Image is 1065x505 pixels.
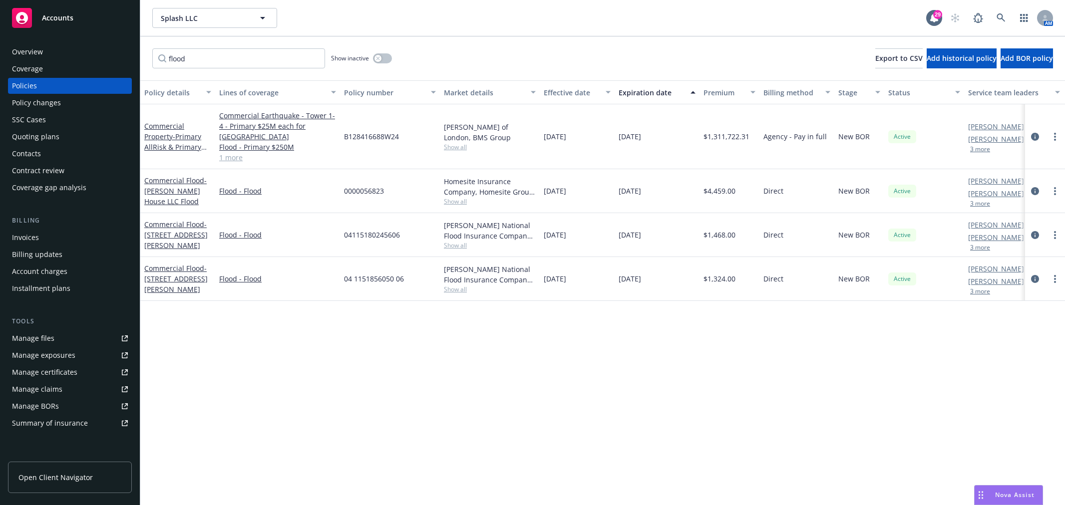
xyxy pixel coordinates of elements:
[1001,53,1053,63] span: Add BOR policy
[12,230,39,246] div: Invoices
[975,486,987,505] div: Drag to move
[12,163,64,179] div: Contract review
[1001,48,1053,68] button: Add BOR policy
[440,80,540,104] button: Market details
[968,188,1024,199] a: [PERSON_NAME]
[8,280,132,296] a: Installment plans
[144,132,207,173] span: - Primary AllRisk & Primary [GEOGRAPHIC_DATA] 1-4
[144,176,207,206] a: Commercial Flood
[615,80,700,104] button: Expiration date
[144,263,208,294] a: Commercial Flood
[838,87,869,98] div: Stage
[144,220,208,250] span: - [STREET_ADDRESS][PERSON_NAME]
[8,163,132,179] a: Contract review
[12,44,43,60] div: Overview
[8,415,132,431] a: Summary of insurance
[8,112,132,128] a: SSC Cases
[927,53,997,63] span: Add historical policy
[763,186,783,196] span: Direct
[8,230,132,246] a: Invoices
[945,8,965,28] a: Start snowing
[544,186,566,196] span: [DATE]
[619,230,641,240] span: [DATE]
[12,364,77,380] div: Manage certificates
[219,186,336,196] a: Flood - Flood
[544,273,566,284] span: [DATE]
[1029,131,1041,143] a: circleInformation
[544,230,566,240] span: [DATE]
[144,220,208,250] a: Commercial Flood
[964,80,1064,104] button: Service team leaders
[444,87,525,98] div: Market details
[1049,131,1061,143] a: more
[344,131,399,142] span: B128416688W24
[1014,8,1034,28] a: Switch app
[1049,185,1061,197] a: more
[892,274,912,283] span: Active
[144,87,200,98] div: Policy details
[152,8,277,28] button: Splash LLC
[927,48,997,68] button: Add historical policy
[763,230,783,240] span: Direct
[875,48,923,68] button: Export to CSV
[700,80,759,104] button: Premium
[215,80,340,104] button: Lines of coverage
[12,112,46,128] div: SSC Cases
[8,364,132,380] a: Manage certificates
[444,143,536,151] span: Show all
[8,381,132,397] a: Manage claims
[619,186,641,196] span: [DATE]
[544,131,566,142] span: [DATE]
[834,80,884,104] button: Stage
[838,186,870,196] span: New BOR
[344,186,384,196] span: 0000056823
[8,61,132,77] a: Coverage
[12,78,37,94] div: Policies
[12,347,75,363] div: Manage exposures
[8,347,132,363] a: Manage exposures
[140,80,215,104] button: Policy details
[875,53,923,63] span: Export to CSV
[144,121,207,173] a: Commercial Property
[444,176,536,197] div: Homesite Insurance Company, Homesite Group Incorporated, Safehold
[1029,185,1041,197] a: circleInformation
[892,231,912,240] span: Active
[704,230,735,240] span: $1,468.00
[12,280,70,296] div: Installment plans
[892,132,912,141] span: Active
[968,87,1049,98] div: Service team leaders
[704,273,735,284] span: $1,324.00
[838,273,870,284] span: New BOR
[12,180,86,196] div: Coverage gap analysis
[444,197,536,206] span: Show all
[1029,273,1041,285] a: circleInformation
[838,230,870,240] span: New BOR
[968,232,1024,243] a: [PERSON_NAME]
[8,95,132,111] a: Policy changes
[884,80,964,104] button: Status
[8,330,132,346] a: Manage files
[12,61,43,77] div: Coverage
[219,87,325,98] div: Lines of coverage
[152,48,325,68] input: Filter by keyword...
[619,87,685,98] div: Expiration date
[8,398,132,414] a: Manage BORs
[704,186,735,196] span: $4,459.00
[8,78,132,94] a: Policies
[704,131,749,142] span: $1,311,722.31
[970,245,990,251] button: 3 more
[161,13,247,23] span: Splash LLC
[144,176,207,206] span: - [PERSON_NAME] House LLC Flood
[970,146,990,152] button: 3 more
[144,263,208,294] span: - [STREET_ADDRESS][PERSON_NAME]
[444,285,536,293] span: Show all
[1029,229,1041,241] a: circleInformation
[12,381,62,397] div: Manage claims
[12,129,59,145] div: Quoting plans
[1049,229,1061,241] a: more
[219,142,336,152] a: Flood - Primary $250M
[8,263,132,279] a: Account charges
[933,10,942,19] div: 29
[331,54,369,62] span: Show inactive
[544,87,600,98] div: Effective date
